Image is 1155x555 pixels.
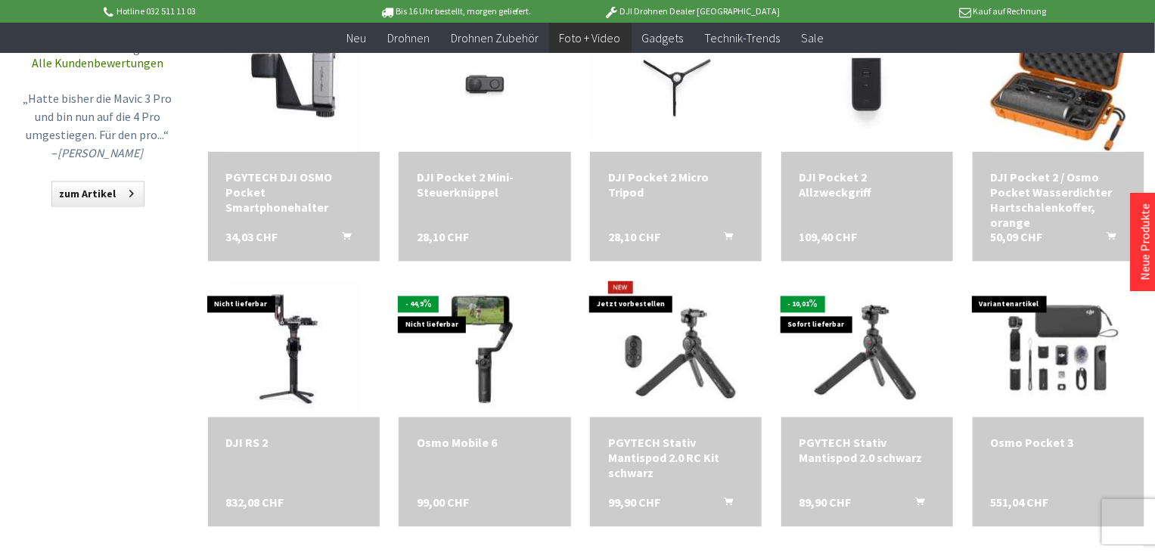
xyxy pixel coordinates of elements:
a: PGYTECH Stativ Mantispod 2.0 RC Kit schwarz 99,90 CHF In den Warenkorb [608,436,744,481]
span: Gadgets [642,30,684,45]
p: Kauf auf Rechnung [810,2,1046,20]
div: DJI Pocket 2 Micro Tripod [608,170,744,200]
span: Technik-Trends [705,30,781,45]
a: Foto + Video [549,23,632,54]
img: Osmo Pocket 3 [973,281,1144,417]
p: DJI Drohnen Dealer [GEOGRAPHIC_DATA] [574,2,810,20]
span: Drohnen [387,30,430,45]
img: DJI Pocket 2 / Osmo Pocket Wasserdichter Hartschalenkoffer, orange [990,16,1126,152]
span: 28,10 CHF [417,230,469,245]
a: DJI RS 2 832,08 CHF [226,436,362,451]
button: In den Warenkorb [897,495,933,515]
span: 89,90 CHF [799,495,852,510]
a: Alle Kundenbewertungen [32,56,163,71]
a: DJI Pocket 2 Mini-Steuerknüppel 28,10 CHF [417,170,552,200]
img: Osmo Mobile 6 [417,281,553,417]
a: PGYTECH Stativ Mantispod 2.0 schwarz 89,90 CHF In den Warenkorb [799,436,935,466]
a: Drohnen Zubehör [440,23,549,54]
a: Osmo Mobile 6 99,00 CHF [417,436,552,451]
img: DJI Pocket 2 Mini-Steuerknüppel [399,26,570,141]
span: Foto + Video [560,30,621,45]
button: In den Warenkorb [706,230,742,250]
div: DJI Pocket 2 / Osmo Pocket Wasserdichter Hartschalenkoffer, orange [991,170,1126,231]
span: 832,08 CHF [226,495,284,510]
span: 109,40 CHF [799,230,858,245]
span: 99,00 CHF [417,495,469,510]
span: 99,90 CHF [608,495,660,510]
span: 551,04 CHF [991,495,1049,510]
button: In den Warenkorb [324,230,360,250]
a: Drohnen [377,23,440,54]
span: 34,03 CHF [226,230,278,245]
img: DJI Pocket 2 Allzweckgriff [781,26,953,141]
a: Gadgets [632,23,694,54]
img: PGYTECH Stativ Mantispod 2.0 RC Kit schwarz [608,281,744,417]
a: Technik-Trends [694,23,791,54]
div: PGYTECH Stativ Mantispod 2.0 RC Kit schwarz [608,436,744,481]
div: PGYTECH Stativ Mantispod 2.0 schwarz [799,436,935,466]
a: PGYTECH DJI OSMO Pocket Smartphonehalter 34,03 CHF In den Warenkorb [226,170,362,215]
a: Osmo Pocket 3 551,04 CHF [991,436,1126,451]
img: PGYTECH DJI OSMO Pocket Smartphonehalter [225,16,362,152]
span: 28,10 CHF [608,230,660,245]
span: Neu [346,30,366,45]
div: Osmo Pocket 3 [991,436,1126,451]
em: [PERSON_NAME] [58,146,144,161]
img: DJI Pocket 2 Micro Tripod [590,26,762,141]
p: Bis 16 Uhr bestellt, morgen geliefert. [337,2,573,20]
div: DJI RS 2 [226,436,362,451]
a: Sale [791,23,835,54]
div: DJI Pocket 2 Allzweckgriff [799,170,935,200]
img: DJI RS 2 [225,281,362,417]
a: DJI Pocket 2 / Osmo Pocket Wasserdichter Hartschalenkoffer, orange 50,09 CHF In den Warenkorb [991,170,1126,231]
img: PGYTECH Stativ Mantispod 2.0 schwarz [799,281,935,417]
p: Hotline 032 511 11 03 [101,2,337,20]
p: „Hatte bisher die Mavic 3 Pro und bin nun auf die 4 Pro umgestiegen. Für den pro...“ – [22,90,173,163]
a: DJI Pocket 2 Allzweckgriff 109,40 CHF [799,170,935,200]
a: DJI Pocket 2 Micro Tripod 28,10 CHF In den Warenkorb [608,170,744,200]
span: 50,09 CHF [991,230,1043,245]
span: Sale [802,30,824,45]
a: zum Artikel [51,181,144,207]
button: In den Warenkorb [706,495,742,515]
a: Neue Produkte [1138,203,1153,281]
div: DJI Pocket 2 Mini-Steuerknüppel [417,170,552,200]
div: Osmo Mobile 6 [417,436,552,451]
div: PGYTECH DJI OSMO Pocket Smartphonehalter [226,170,362,215]
span: Drohnen Zubehör [451,30,539,45]
button: In den Warenkorb [1088,230,1125,250]
a: Neu [336,23,377,54]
